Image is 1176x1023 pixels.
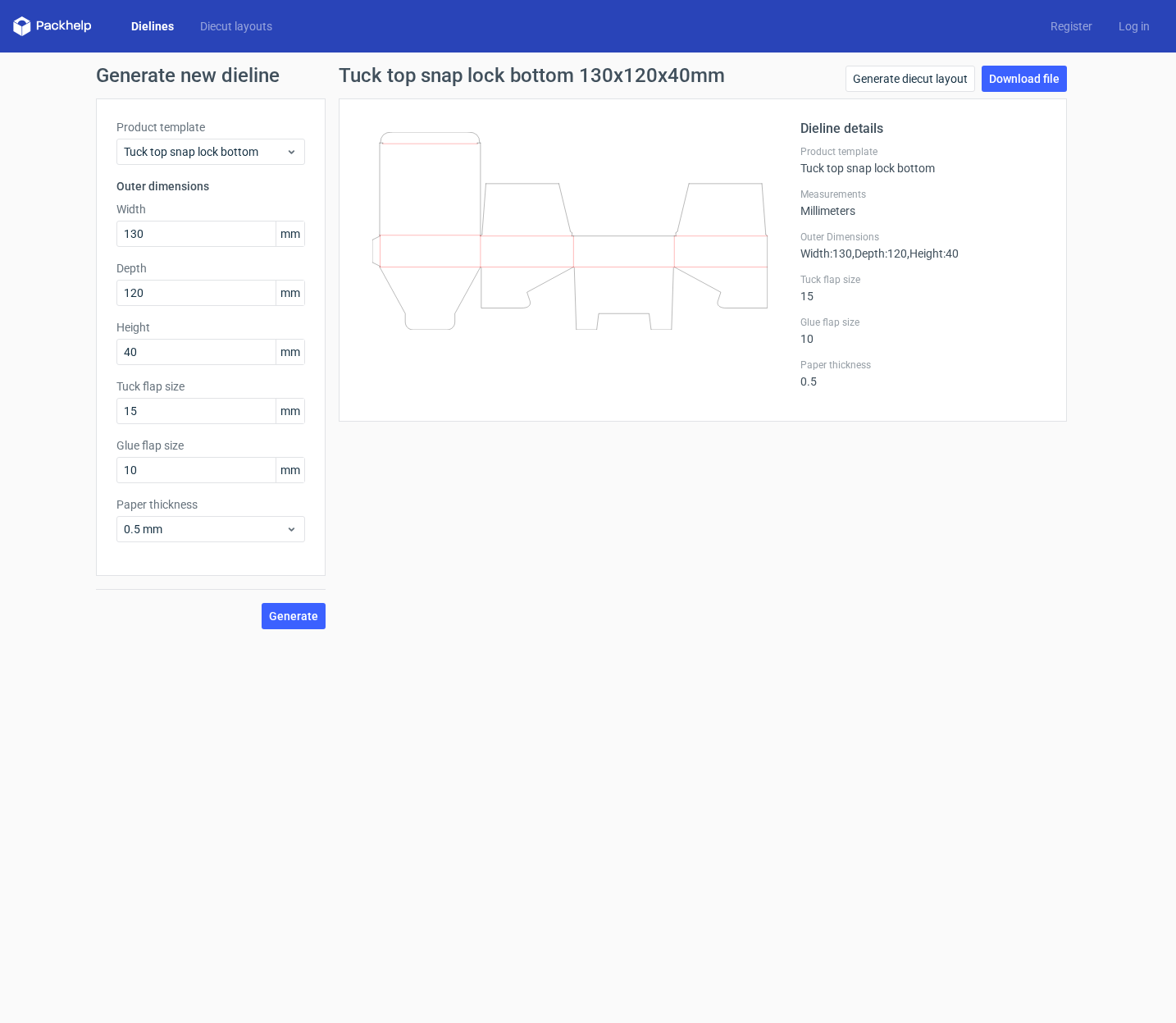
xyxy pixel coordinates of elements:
[800,247,852,260] span: Width : 130
[800,119,1046,139] h2: Dieline details
[116,378,305,395] label: Tuck flap size
[800,359,1046,388] div: 0.5
[846,66,975,92] a: Generate diecut layout
[116,319,305,336] label: Height
[800,188,1046,217] div: Millimeters
[116,260,305,276] label: Depth
[907,247,959,260] span: , Height : 40
[276,458,304,482] span: mm
[187,18,285,34] a: Diecut layouts
[116,178,305,194] h3: Outer dimensions
[800,188,1046,201] label: Measurements
[982,66,1067,92] a: Download file
[1037,18,1105,34] a: Register
[800,316,1046,329] label: Glue flap size
[852,247,907,260] span: , Depth : 120
[800,231,1046,244] label: Outer Dimensions
[800,145,1046,175] div: Tuck top snap lock bottom
[276,340,304,364] span: mm
[96,66,1080,85] h1: Generate new dieline
[800,273,1046,286] label: Tuck flap size
[1105,18,1163,34] a: Log in
[339,66,725,85] h1: Tuck top snap lock bottom 130x120x40mm
[116,496,305,513] label: Paper thickness
[276,221,304,246] span: mm
[262,603,326,629] button: Generate
[118,18,187,34] a: Dielines
[800,145,1046,158] label: Product template
[116,437,305,454] label: Glue flap size
[269,610,318,622] span: Generate
[800,273,1046,303] div: 15
[116,201,305,217] label: Width
[124,521,285,537] span: 0.5 mm
[276,399,304,423] span: mm
[276,281,304,305] span: mm
[124,144,285,160] span: Tuck top snap lock bottom
[116,119,305,135] label: Product template
[800,316,1046,345] div: 10
[800,359,1046,372] label: Paper thickness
